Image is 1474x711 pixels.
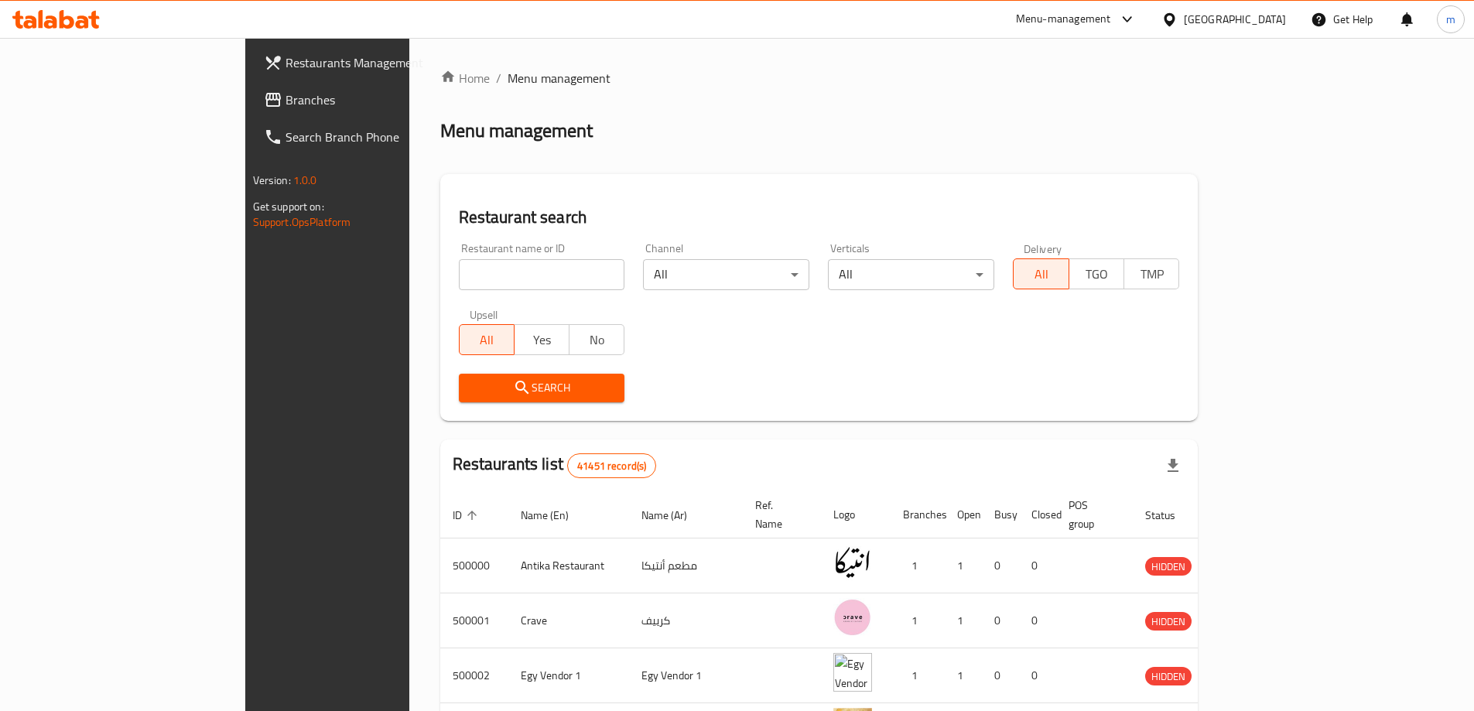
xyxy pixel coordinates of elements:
th: Closed [1019,491,1056,538]
div: [GEOGRAPHIC_DATA] [1184,11,1286,28]
span: All [466,329,508,351]
span: Menu management [508,69,610,87]
td: 1 [891,648,945,703]
span: Name (Ar) [641,506,707,525]
button: All [1013,258,1069,289]
div: HIDDEN [1145,667,1192,685]
div: HIDDEN [1145,612,1192,631]
td: 0 [1019,538,1056,593]
span: m [1446,11,1455,28]
td: 0 [982,648,1019,703]
span: 1.0.0 [293,170,317,190]
th: Branches [891,491,945,538]
a: Branches [251,81,491,118]
div: All [828,259,994,290]
th: Busy [982,491,1019,538]
button: TMP [1123,258,1179,289]
th: Open [945,491,982,538]
span: Branches [286,91,479,109]
td: 0 [1019,648,1056,703]
td: Egy Vendor 1 [508,648,629,703]
span: No [576,329,618,351]
input: Search for restaurant name or ID.. [459,259,625,290]
nav: breadcrumb [440,69,1199,87]
button: Search [459,374,625,402]
span: Ref. Name [755,496,802,533]
span: Name (En) [521,506,589,525]
td: 0 [1019,593,1056,648]
img: Antika Restaurant [833,543,872,582]
button: TGO [1069,258,1124,289]
span: Restaurants Management [286,53,479,72]
a: Search Branch Phone [251,118,491,156]
td: Antika Restaurant [508,538,629,593]
td: 0 [982,538,1019,593]
span: Search Branch Phone [286,128,479,146]
div: All [643,259,809,290]
img: Egy Vendor 1 [833,653,872,692]
td: 1 [891,538,945,593]
span: All [1020,263,1062,285]
span: TGO [1076,263,1118,285]
span: 41451 record(s) [568,459,655,473]
span: Search [471,378,613,398]
td: 1 [891,593,945,648]
span: HIDDEN [1145,613,1192,631]
td: Crave [508,593,629,648]
li: / [496,69,501,87]
h2: Menu management [440,118,593,143]
span: TMP [1130,263,1173,285]
h2: Restaurant search [459,206,1180,229]
span: Status [1145,506,1195,525]
button: Yes [514,324,569,355]
td: Egy Vendor 1 [629,648,743,703]
div: Menu-management [1016,10,1111,29]
h2: Restaurants list [453,453,657,478]
span: HIDDEN [1145,558,1192,576]
a: Restaurants Management [251,44,491,81]
span: HIDDEN [1145,668,1192,685]
td: 0 [982,593,1019,648]
span: Yes [521,329,563,351]
div: HIDDEN [1145,557,1192,576]
label: Delivery [1024,243,1062,254]
td: كرييف [629,593,743,648]
th: Logo [821,491,891,538]
td: 1 [945,648,982,703]
a: Support.OpsPlatform [253,212,351,232]
span: Get support on: [253,197,324,217]
div: Total records count [567,453,656,478]
span: ID [453,506,482,525]
td: 1 [945,593,982,648]
td: 1 [945,538,982,593]
label: Upsell [470,309,498,320]
span: POS group [1069,496,1114,533]
div: Export file [1154,447,1192,484]
button: No [569,324,624,355]
td: مطعم أنتيكا [629,538,743,593]
img: Crave [833,598,872,637]
button: All [459,324,515,355]
span: Version: [253,170,291,190]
